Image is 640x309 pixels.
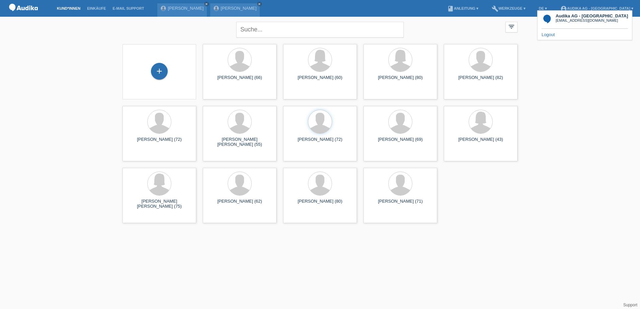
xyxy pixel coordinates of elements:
a: bookAnleitung ▾ [444,6,482,10]
div: [PERSON_NAME] (80) [289,199,351,209]
i: book [447,5,454,12]
div: [PERSON_NAME] [PERSON_NAME] (75) [128,199,191,209]
a: account_circleAudika AG - [GEOGRAPHIC_DATA] ▾ [557,6,637,10]
i: account_circle [560,5,567,12]
a: Kund*innen [54,6,84,10]
input: Suche... [236,22,404,37]
div: [PERSON_NAME] (80) [369,75,432,86]
i: build [492,5,498,12]
div: [PERSON_NAME] (62) [208,199,271,209]
div: [PERSON_NAME] (43) [449,137,512,147]
a: [PERSON_NAME] [221,6,256,11]
div: [PERSON_NAME] (60) [289,75,351,86]
div: [PERSON_NAME] (72) [128,137,191,147]
a: Logout [542,32,555,37]
i: close [205,2,208,6]
div: [PERSON_NAME] (69) [369,137,432,147]
div: [PERSON_NAME] [PERSON_NAME] (55) [208,137,271,147]
i: close [258,2,261,6]
div: [PERSON_NAME] (82) [449,75,512,86]
b: Audika AG - [GEOGRAPHIC_DATA] [556,13,628,18]
i: filter_list [508,23,515,30]
a: close [204,2,209,6]
a: Support [623,303,637,307]
a: buildWerkzeuge ▾ [488,6,529,10]
a: close [257,2,262,6]
a: [PERSON_NAME] [168,6,204,11]
a: Einkäufe [84,6,109,10]
div: [EMAIL_ADDRESS][DOMAIN_NAME] [556,18,628,22]
div: Kund*in hinzufügen [151,66,167,77]
a: POS — MF Group [7,13,40,18]
div: [PERSON_NAME] (72) [289,137,351,147]
a: DE ▾ [536,6,550,10]
div: [PERSON_NAME] (71) [369,199,432,209]
a: E-Mail Support [109,6,148,10]
div: [PERSON_NAME] (66) [208,75,271,86]
img: 17955_square.png [542,13,552,24]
